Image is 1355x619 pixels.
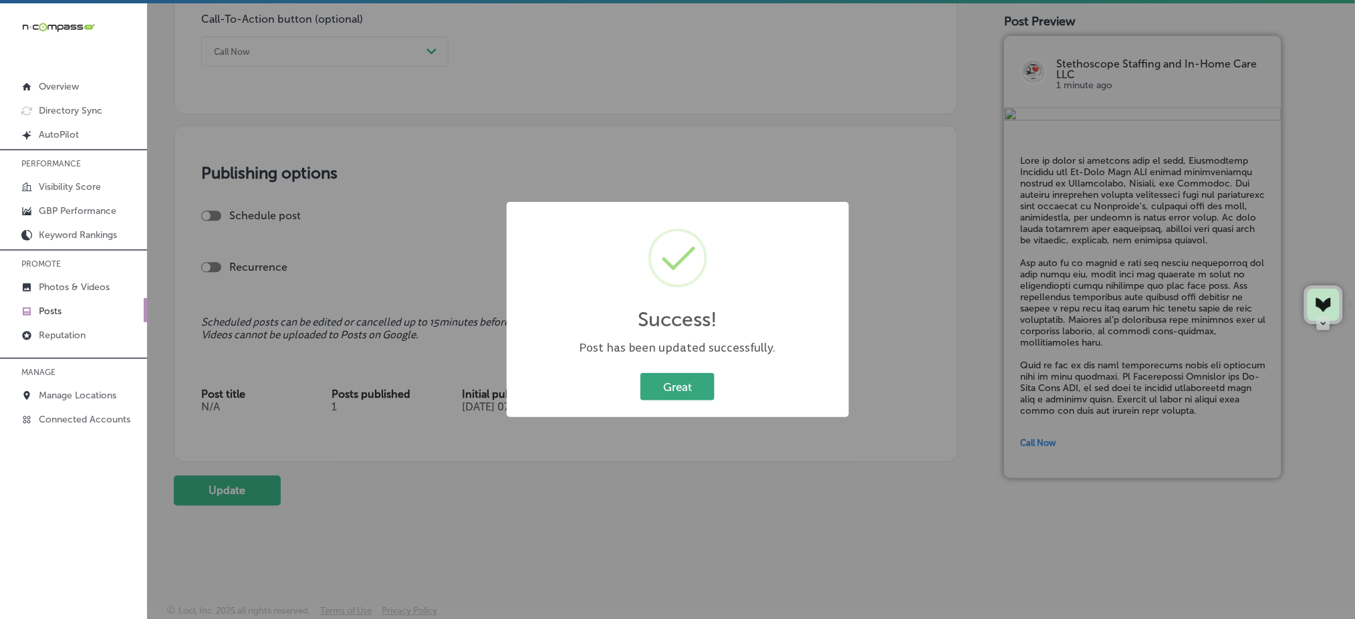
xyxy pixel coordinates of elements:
div: Post has been updated successfully. [520,340,836,356]
p: Keyword Rankings [39,229,117,241]
p: Directory Sync [39,105,102,116]
p: Photos & Videos [39,281,110,293]
p: AutoPilot [39,129,79,140]
p: Visibility Score [39,181,101,193]
img: 660ab0bf-5cc7-4cb8-ba1c-48b5ae0f18e60NCTV_CLogo_TV_Black_-500x88.png [21,21,95,33]
p: Posts [39,305,61,317]
h2: Success! [638,307,717,332]
p: Reputation [39,330,86,341]
button: Great [640,373,715,400]
p: Connected Accounts [39,414,130,425]
p: GBP Performance [39,205,116,217]
p: Overview [39,81,79,92]
p: Manage Locations [39,390,116,401]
